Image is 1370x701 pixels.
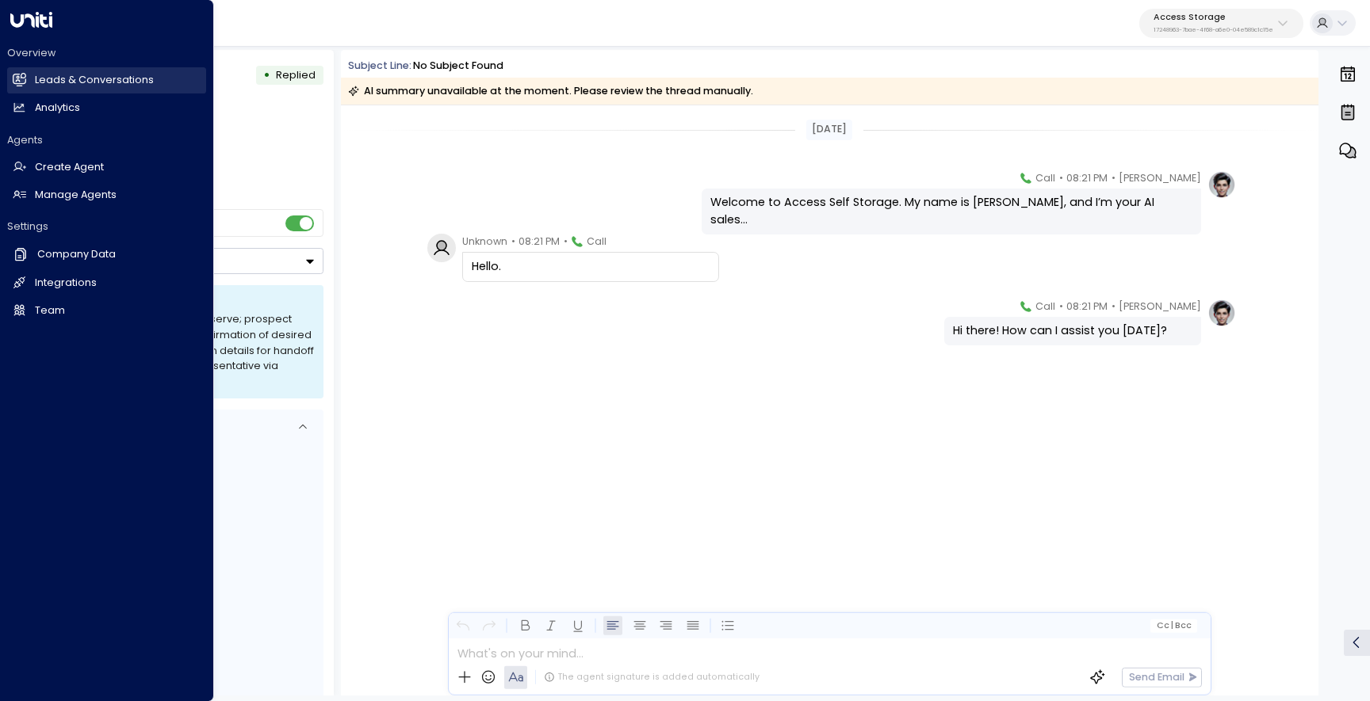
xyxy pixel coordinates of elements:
img: profile-logo.png [1207,299,1236,327]
span: Call [1035,299,1055,314]
div: Hello. [472,258,710,276]
div: No subject found [413,59,503,74]
a: Company Data [7,241,206,268]
h2: Overview [7,46,206,60]
span: Subject Line: [348,59,411,72]
h2: Settings [7,219,206,234]
a: Create Agent [7,154,206,181]
span: [PERSON_NAME] [1119,299,1201,314]
h2: Create Agent [35,160,104,175]
h2: Team [35,303,65,318]
span: • [564,234,568,250]
span: [PERSON_NAME] [1119,170,1201,186]
div: [DATE] [806,120,852,140]
div: AI summary unavailable at the moment. Please review the thread manually. [348,83,753,99]
span: • [1059,299,1063,314]
span: • [1112,299,1116,314]
span: 08:21 PM [519,234,560,250]
a: Integrations [7,270,206,296]
div: The agent signature is added automatically [544,671,760,684]
h2: Analytics [35,101,80,116]
span: • [1059,170,1063,186]
h2: Integrations [35,276,97,291]
button: Cc|Bcc [1150,619,1197,632]
div: • [263,63,270,88]
span: Call [1035,170,1055,186]
span: 08:21 PM [1066,299,1108,314]
p: 17248963-7bae-4f68-a6e0-04e589c1c15e [1154,27,1273,33]
p: Access Storage [1154,13,1273,22]
img: profile-logo.png [1207,170,1236,199]
span: Replied [276,68,316,82]
button: Redo [480,616,499,636]
a: Leads & Conversations [7,67,206,93]
a: Manage Agents [7,182,206,208]
a: Team [7,298,206,324]
button: Access Storage17248963-7bae-4f68-a6e0-04e589c1c15e [1139,9,1303,38]
div: Welcome to Access Self Storage. My name is [PERSON_NAME], and I’m your AI sales... [710,194,1192,228]
span: • [1112,170,1116,186]
h2: Manage Agents [35,188,117,203]
button: Undo [453,616,473,636]
span: Cc Bcc [1156,621,1192,631]
h2: Agents [7,133,206,147]
span: | [1171,621,1173,631]
span: Call [587,234,607,250]
h2: Company Data [37,247,116,262]
h2: Leads & Conversations [35,73,154,88]
a: Analytics [7,95,206,121]
span: • [511,234,515,250]
div: Hi there! How can I assist you [DATE]? [953,322,1192,340]
span: Unknown [462,234,507,250]
span: 08:21 PM [1066,170,1108,186]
